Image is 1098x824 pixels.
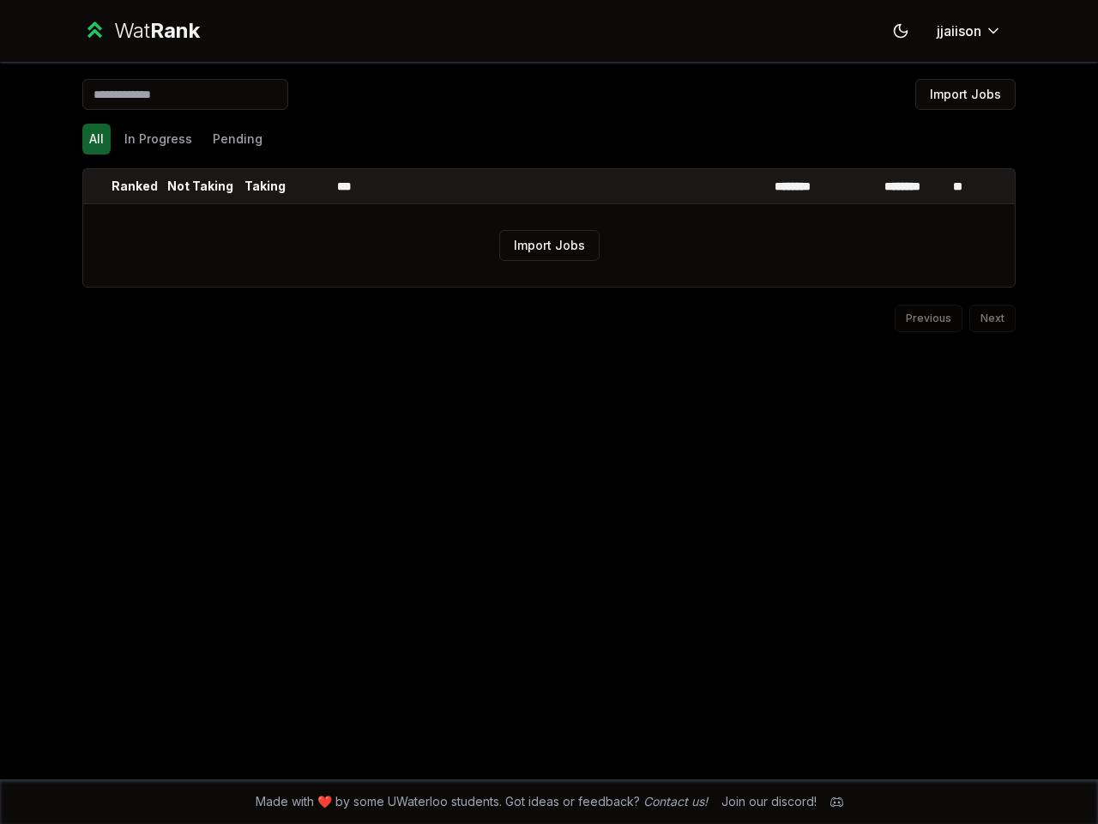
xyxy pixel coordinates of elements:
p: Taking [244,178,286,195]
button: All [82,124,111,154]
button: Import Jobs [499,230,600,261]
span: jjaiison [937,21,981,41]
span: Made with ❤️ by some UWaterloo students. Got ideas or feedback? [256,793,708,810]
span: Rank [150,18,200,43]
button: In Progress [118,124,199,154]
div: Wat [114,17,200,45]
p: Ranked [112,178,158,195]
a: WatRank [82,17,200,45]
button: jjaiison [923,15,1016,46]
p: Not Taking [167,178,233,195]
button: Pending [206,124,269,154]
button: Import Jobs [915,79,1016,110]
div: Join our discord! [721,793,817,810]
a: Contact us! [643,794,708,809]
